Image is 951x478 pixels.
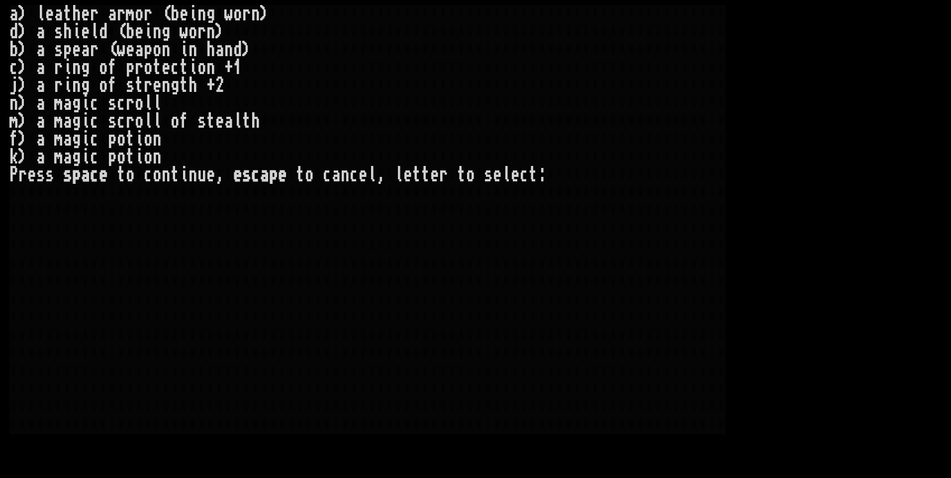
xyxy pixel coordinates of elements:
div: a [9,5,18,23]
div: n [251,5,260,23]
div: i [144,23,153,41]
div: ) [260,5,269,23]
div: n [162,77,171,94]
div: o [117,130,126,148]
div: f [9,130,18,148]
div: s [484,166,493,184]
div: a [36,94,45,112]
div: a [108,5,117,23]
div: e [72,41,81,59]
div: n [206,23,215,41]
div: 2 [215,77,224,94]
div: e [206,166,215,184]
div: s [54,23,63,41]
div: l [153,94,162,112]
div: p [126,59,135,77]
div: a [63,130,72,148]
div: r [439,166,448,184]
div: h [251,112,260,130]
div: : [538,166,547,184]
div: r [197,23,206,41]
div: o [144,130,153,148]
div: c [144,166,153,184]
div: e [135,23,144,41]
div: ) [18,23,27,41]
div: o [135,112,144,130]
div: c [90,112,99,130]
div: g [72,148,81,166]
div: e [403,166,412,184]
div: ( [108,41,117,59]
div: f [180,112,189,130]
div: r [144,5,153,23]
div: m [54,94,63,112]
div: o [466,166,475,184]
div: g [72,130,81,148]
div: a [63,148,72,166]
div: ) [242,41,251,59]
div: t [242,112,251,130]
div: e [81,5,90,23]
div: n [197,5,206,23]
div: c [323,166,332,184]
div: t [180,59,189,77]
div: s [242,166,251,184]
div: + [206,77,215,94]
div: c [90,166,99,184]
div: j [9,77,18,94]
div: n [189,166,197,184]
div: s [63,166,72,184]
div: g [206,5,215,23]
div: e [45,5,54,23]
div: n [72,59,81,77]
div: t [126,148,135,166]
div: r [126,94,135,112]
div: g [162,23,171,41]
div: a [36,148,45,166]
div: o [305,166,314,184]
div: h [206,41,215,59]
div: h [72,5,81,23]
div: b [126,23,135,41]
div: c [90,94,99,112]
div: e [233,166,242,184]
div: w [224,5,233,23]
div: ) [18,94,27,112]
div: g [81,77,90,94]
div: e [278,166,287,184]
div: i [81,148,90,166]
div: c [90,148,99,166]
div: e [27,166,36,184]
div: a [135,41,144,59]
div: i [81,112,90,130]
div: i [63,77,72,94]
div: e [126,41,135,59]
div: a [36,112,45,130]
div: 1 [233,59,242,77]
div: o [135,5,144,23]
div: n [72,77,81,94]
div: p [144,41,153,59]
div: n [9,94,18,112]
div: ) [18,112,27,130]
div: i [63,59,72,77]
div: t [171,166,180,184]
div: r [18,166,27,184]
div: e [180,5,189,23]
div: t [206,112,215,130]
div: o [144,59,153,77]
div: o [153,166,162,184]
div: t [296,166,305,184]
div: a [81,166,90,184]
div: t [135,77,144,94]
div: s [36,166,45,184]
div: r [54,77,63,94]
div: r [90,41,99,59]
div: a [215,41,224,59]
div: n [153,130,162,148]
div: r [135,59,144,77]
div: h [63,23,72,41]
div: w [180,23,189,41]
div: a [81,41,90,59]
div: + [224,59,233,77]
